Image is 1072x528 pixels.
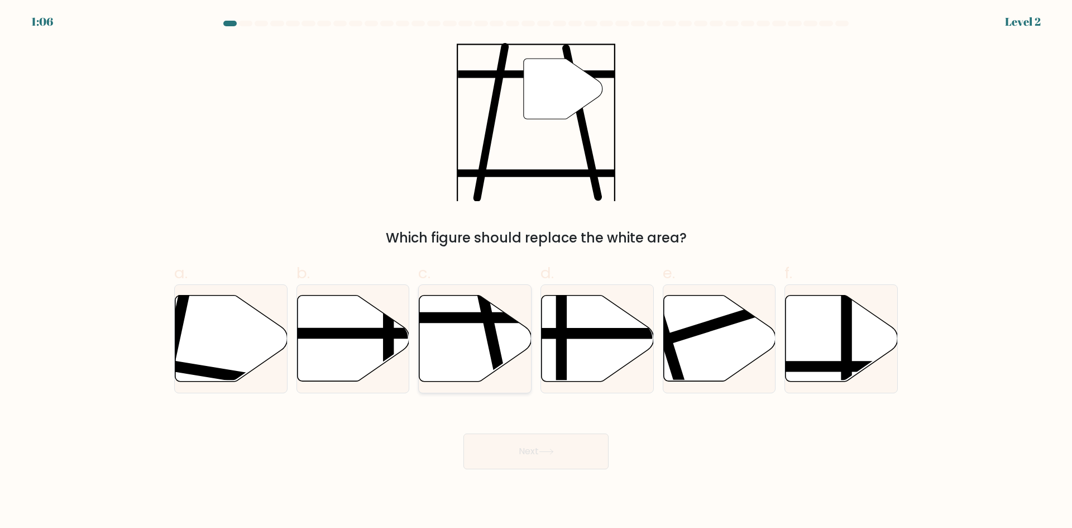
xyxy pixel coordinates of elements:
span: c. [418,262,430,284]
div: Level 2 [1005,13,1041,30]
button: Next [463,434,609,469]
div: 1:06 [31,13,53,30]
span: d. [540,262,554,284]
g: " [524,59,602,119]
span: e. [663,262,675,284]
span: b. [296,262,310,284]
div: Which figure should replace the white area? [181,228,891,248]
span: f. [784,262,792,284]
span: a. [174,262,188,284]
